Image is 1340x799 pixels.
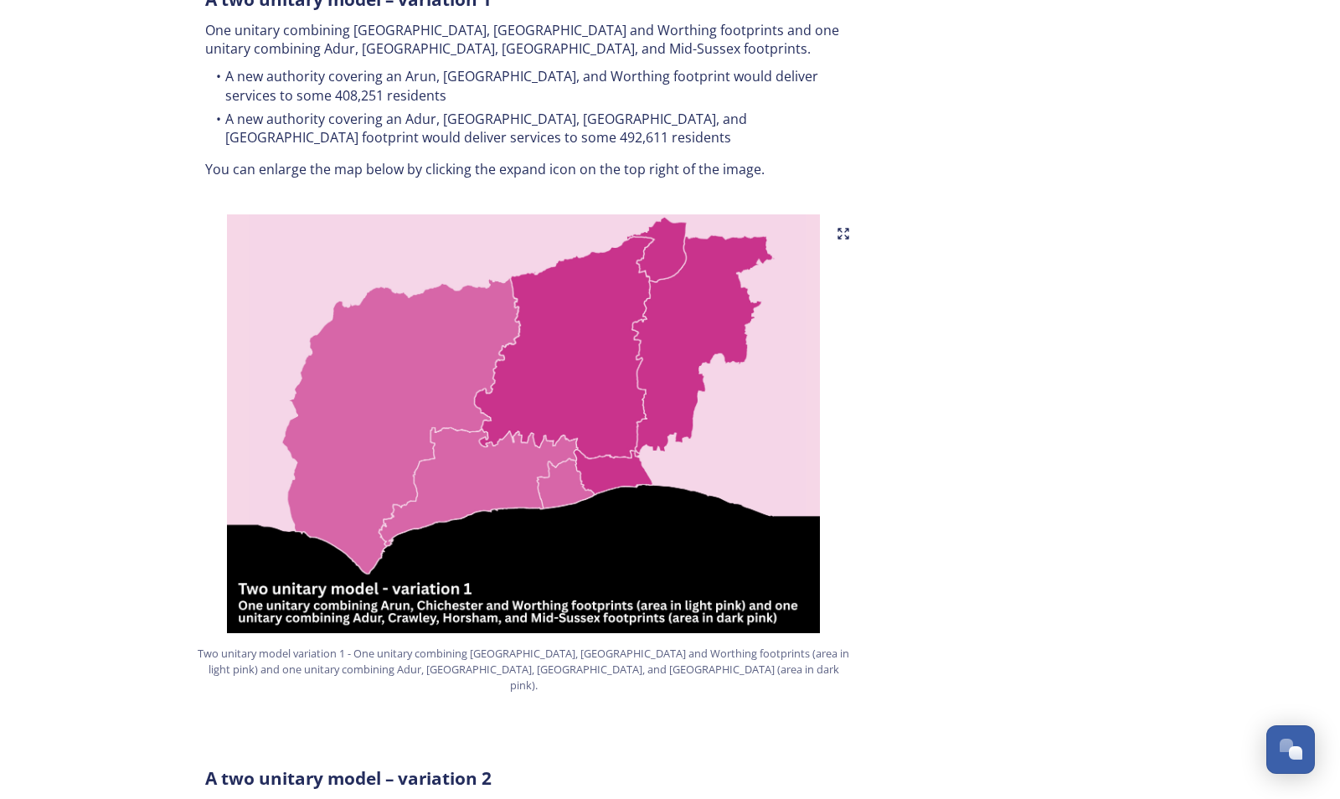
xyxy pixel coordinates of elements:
p: You can enlarge the map below by clicking the expand icon on the top right of the image. [205,160,842,179]
span: Two unitary model variation 1 - One unitary combining [GEOGRAPHIC_DATA], [GEOGRAPHIC_DATA] and Wo... [197,646,850,694]
p: One unitary combining [GEOGRAPHIC_DATA], [GEOGRAPHIC_DATA] and Worthing footprints and one unitar... [205,21,842,59]
li: A new authority covering an Arun, [GEOGRAPHIC_DATA], and Worthing footprint would deliver service... [205,67,842,105]
li: A new authority covering an Adur, [GEOGRAPHIC_DATA], [GEOGRAPHIC_DATA], and [GEOGRAPHIC_DATA] foo... [205,110,842,147]
strong: A two unitary model – variation 2 [205,766,492,790]
button: Open Chat [1266,725,1315,774]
